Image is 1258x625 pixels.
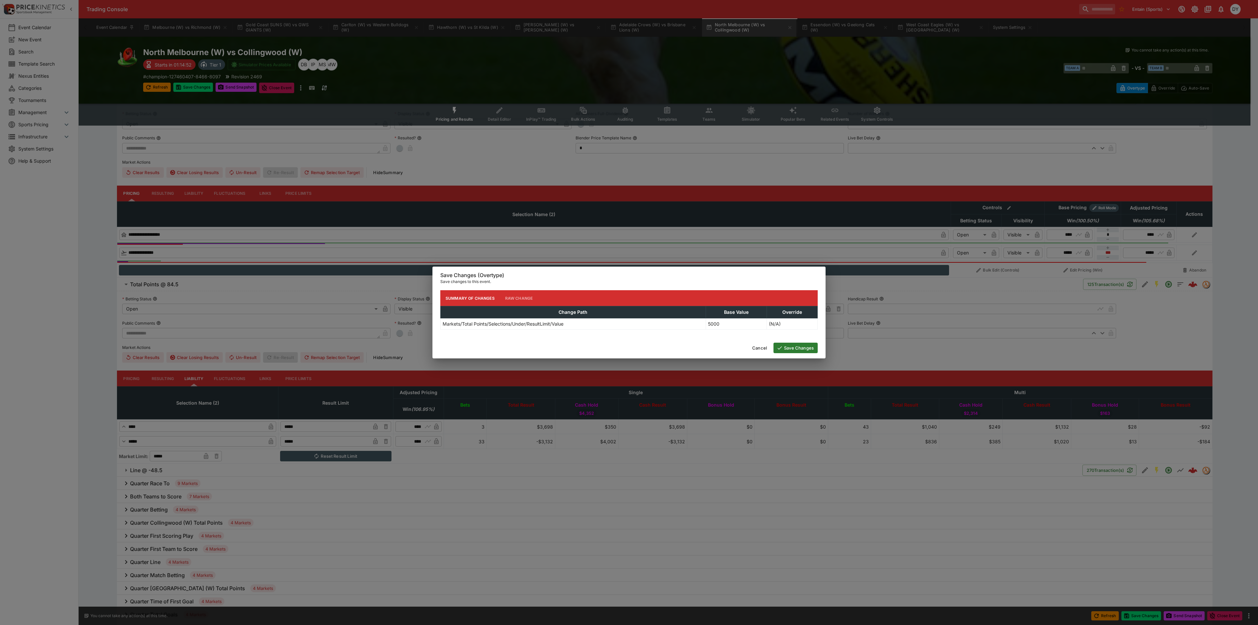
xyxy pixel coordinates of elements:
th: Base Value [706,306,767,318]
button: Summary of Changes [440,290,500,306]
th: Override [767,306,818,318]
td: (N/A) [767,318,818,330]
button: Cancel [748,343,771,353]
h6: Save Changes (Overtype) [440,272,818,279]
td: 5000 [706,318,767,330]
p: Save changes to this event. [440,278,818,285]
button: Save Changes [773,343,818,353]
button: Raw Change [500,290,538,306]
th: Change Path [441,306,706,318]
p: Markets/Total Points/Selections/Under/ResultLimit/Value [443,320,563,327]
